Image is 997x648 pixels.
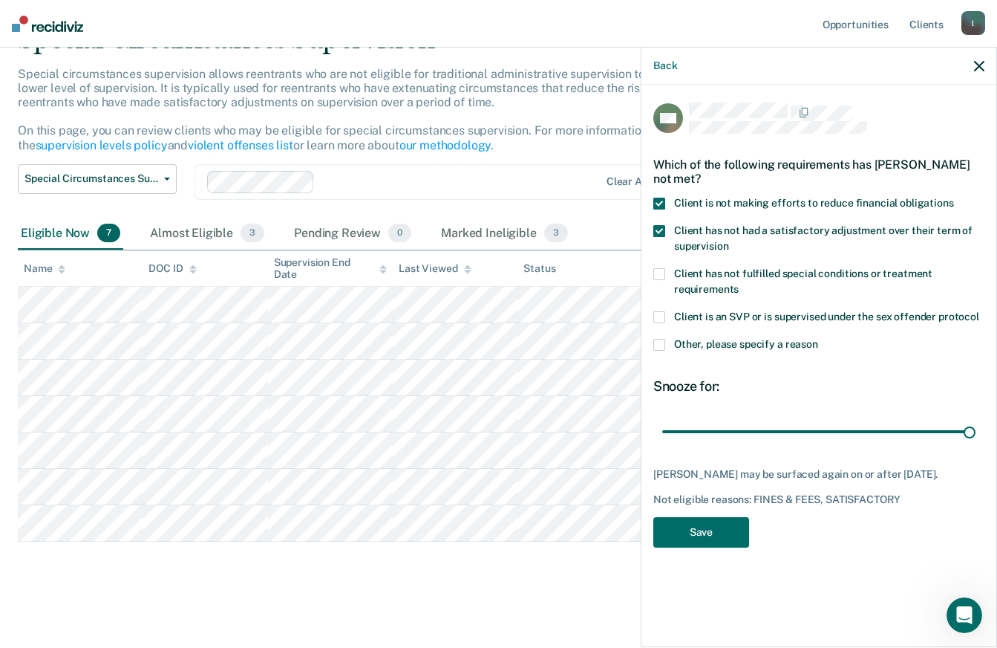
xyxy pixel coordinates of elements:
[674,338,818,350] span: Other, please specify a reason
[388,224,411,243] span: 0
[438,218,571,250] div: Marked Ineligible
[947,597,982,633] iframe: Intercom live chat
[653,378,984,395] div: Snooze for:
[399,262,471,275] div: Last Viewed
[653,59,677,72] button: Back
[24,262,65,275] div: Name
[961,11,985,35] div: l
[241,224,264,243] span: 3
[18,218,123,250] div: Eligible Now
[291,218,414,250] div: Pending Review
[24,172,158,185] span: Special Circumstances Supervision
[653,146,984,198] div: Which of the following requirements has [PERSON_NAME] not met?
[97,224,120,243] span: 7
[674,197,954,209] span: Client is not making efforts to reduce financial obligations
[399,138,491,152] a: our methodology
[544,224,568,243] span: 3
[12,16,83,32] img: Recidiviz
[674,311,979,323] span: Client is an SVP or is supervised under the sex offender protocol
[653,493,984,506] div: Not eligible reasons: FINES & FEES, SATISFACTORY
[148,262,196,275] div: DOC ID
[674,268,932,295] span: Client has not fulfilled special conditions or treatment requirements
[188,138,293,152] a: violent offenses list
[147,218,267,250] div: Almost Eligible
[653,517,749,548] button: Save
[653,468,984,481] div: [PERSON_NAME] may be surfaced again on or after [DATE].
[523,262,555,275] div: Status
[36,138,168,152] a: supervision levels policy
[274,256,387,282] div: Supervision End Date
[674,224,973,252] span: Client has not had a satisfactory adjustment over their term of supervision
[607,175,670,188] div: Clear agents
[18,67,747,152] p: Special circumstances supervision allows reentrants who are not eligible for traditional administ...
